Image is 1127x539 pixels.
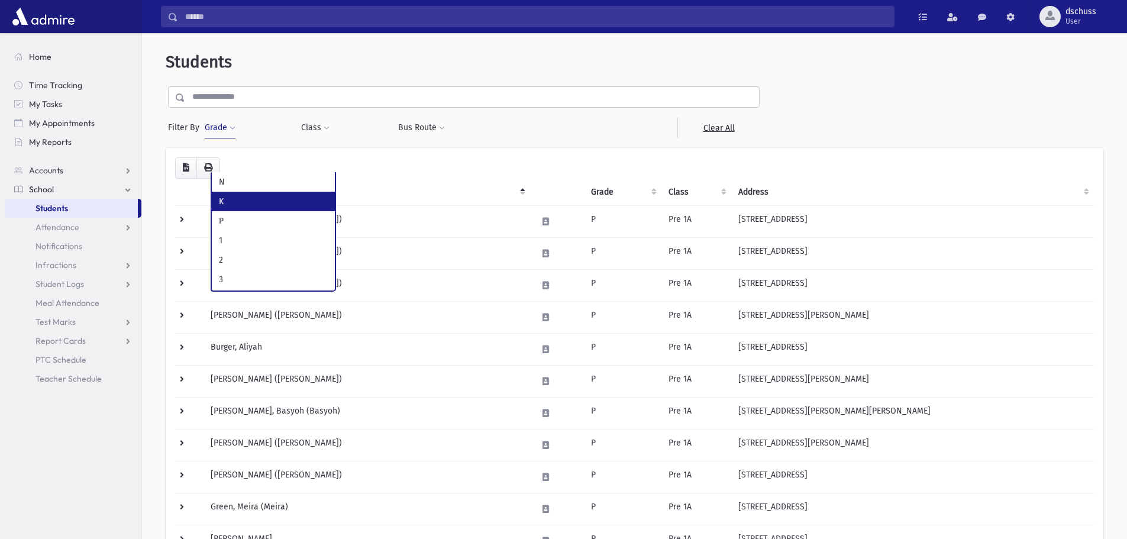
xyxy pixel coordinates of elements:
li: 3 [212,270,335,289]
a: Test Marks [5,312,141,331]
span: Meal Attendance [35,298,99,308]
a: Infractions [5,256,141,275]
span: Student Logs [35,279,84,289]
span: Filter By [168,121,204,134]
span: Students [166,52,232,72]
td: [PERSON_NAME] ([PERSON_NAME]) [204,237,530,269]
td: Pre 1A [661,205,732,237]
td: [PERSON_NAME], Basyoh (Basyoh) [204,397,530,429]
button: Bus Route [398,117,445,138]
span: School [29,184,54,195]
th: Class: activate to sort column ascending [661,179,732,206]
td: Pre 1A [661,237,732,269]
td: P [584,429,661,461]
td: [STREET_ADDRESS] [731,237,1094,269]
a: My Tasks [5,95,141,114]
button: Print [196,157,220,179]
button: Grade [204,117,236,138]
a: Student Logs [5,275,141,293]
td: P [584,461,661,493]
button: CSV [175,157,197,179]
button: Class [301,117,330,138]
td: Burger, Aliyah [204,333,530,365]
li: 2 [212,250,335,270]
td: [STREET_ADDRESS] [731,205,1094,237]
li: P [212,211,335,231]
span: Infractions [35,260,76,270]
a: Teacher Schedule [5,369,141,388]
span: Teacher Schedule [35,373,102,384]
a: Students [5,199,138,218]
span: Home [29,51,51,62]
td: [PERSON_NAME] ([PERSON_NAME]) [204,269,530,301]
a: Attendance [5,218,141,237]
td: [STREET_ADDRESS] [731,461,1094,493]
td: P [584,205,661,237]
span: Attendance [35,222,79,233]
td: Pre 1A [661,333,732,365]
span: Accounts [29,165,63,176]
span: dschuss [1065,7,1096,17]
a: Accounts [5,161,141,180]
li: K [212,192,335,211]
a: Report Cards [5,331,141,350]
span: Students [35,203,68,214]
span: Test Marks [35,317,76,327]
a: PTC Schedule [5,350,141,369]
td: Green, Meira (Meira) [204,493,530,525]
td: [STREET_ADDRESS][PERSON_NAME] [731,365,1094,397]
td: Pre 1A [661,365,732,397]
li: N [212,172,335,192]
td: [PERSON_NAME] ([PERSON_NAME]) [204,301,530,333]
a: Notifications [5,237,141,256]
li: 4 [212,289,335,309]
td: [PERSON_NAME] ([PERSON_NAME]) [204,365,530,397]
td: [PERSON_NAME] ([PERSON_NAME]) [204,461,530,493]
td: [STREET_ADDRESS] [731,493,1094,525]
td: P [584,365,661,397]
td: [PERSON_NAME] ([PERSON_NAME]) [204,205,530,237]
td: P [584,269,661,301]
span: Report Cards [35,335,86,346]
a: Time Tracking [5,76,141,95]
td: P [584,237,661,269]
td: Pre 1A [661,493,732,525]
a: Meal Attendance [5,293,141,312]
td: P [584,397,661,429]
a: Home [5,47,141,66]
td: P [584,333,661,365]
th: Student: activate to sort column descending [204,179,530,206]
span: PTC Schedule [35,354,86,365]
span: My Appointments [29,118,95,128]
input: Search [178,6,894,27]
th: Grade: activate to sort column ascending [584,179,661,206]
td: [STREET_ADDRESS][PERSON_NAME][PERSON_NAME] [731,397,1094,429]
td: P [584,301,661,333]
span: Notifications [35,241,82,251]
td: [STREET_ADDRESS][PERSON_NAME] [731,429,1094,461]
td: [STREET_ADDRESS][PERSON_NAME] [731,301,1094,333]
span: My Tasks [29,99,62,109]
a: My Appointments [5,114,141,133]
td: Pre 1A [661,461,732,493]
td: P [584,493,661,525]
td: [STREET_ADDRESS] [731,269,1094,301]
td: Pre 1A [661,301,732,333]
li: 1 [212,231,335,250]
td: Pre 1A [661,397,732,429]
span: My Reports [29,137,72,147]
img: AdmirePro [9,5,77,28]
td: [STREET_ADDRESS] [731,333,1094,365]
td: Pre 1A [661,269,732,301]
a: Clear All [677,117,760,138]
a: My Reports [5,133,141,151]
span: Time Tracking [29,80,82,91]
td: [PERSON_NAME] ([PERSON_NAME]) [204,429,530,461]
th: Address: activate to sort column ascending [731,179,1094,206]
a: School [5,180,141,199]
span: User [1065,17,1096,26]
td: Pre 1A [661,429,732,461]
